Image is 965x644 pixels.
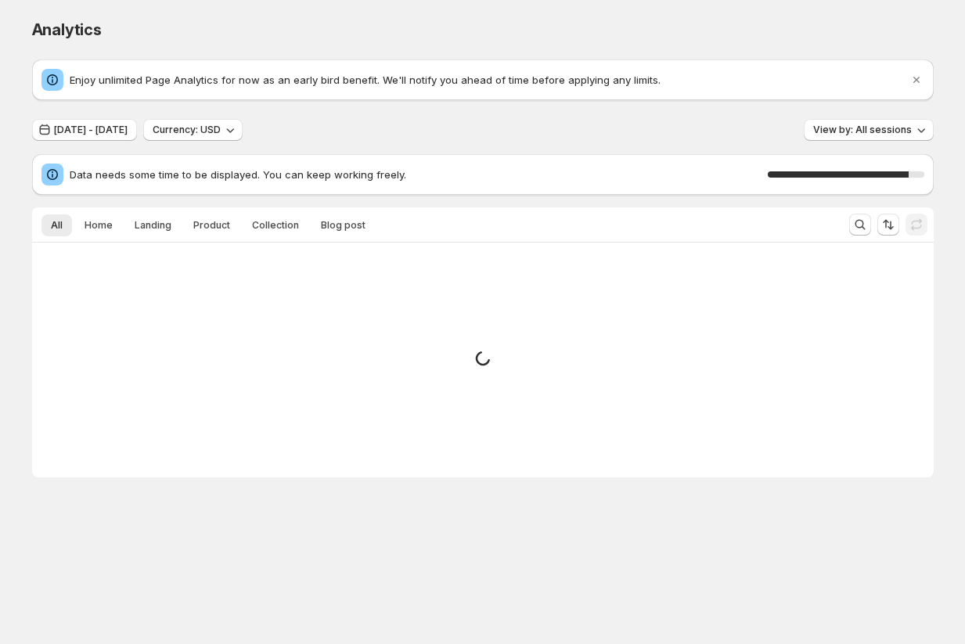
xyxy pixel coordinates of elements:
span: Collection [252,219,299,232]
span: Home [85,219,113,232]
button: [DATE] - [DATE] [32,119,137,141]
p: Enjoy unlimited Page Analytics for now as an early bird benefit. We'll notify you ahead of time b... [70,72,909,88]
span: Product [193,219,230,232]
span: Landing [135,219,171,232]
button: Search and filter results [849,214,871,236]
span: Currency: USD [153,124,221,136]
button: View by: All sessions [804,119,934,141]
span: View by: All sessions [813,124,912,136]
span: Data needs some time to be displayed. You can keep working freely. [70,167,768,182]
button: Currency: USD [143,119,243,141]
span: [DATE] - [DATE] [54,124,128,136]
span: Blog post [321,219,365,232]
button: Sort the results [877,214,899,236]
span: All [51,219,63,232]
span: Analytics [32,20,102,39]
button: Dismiss notification [906,69,927,91]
